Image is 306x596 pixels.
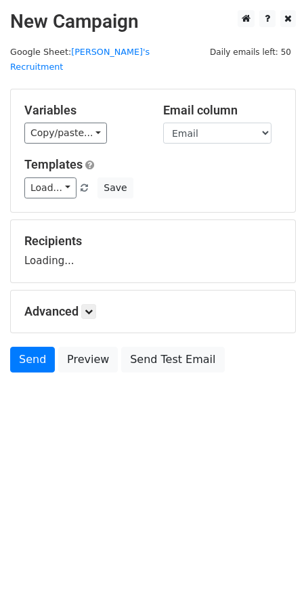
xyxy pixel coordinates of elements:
a: Send Test Email [121,347,224,372]
a: Copy/paste... [24,123,107,144]
span: Daily emails left: 50 [205,45,296,60]
h5: Advanced [24,304,282,319]
a: Load... [24,177,76,198]
h5: Email column [163,103,282,118]
a: Preview [58,347,118,372]
h2: New Campaign [10,10,296,33]
h5: Variables [24,103,143,118]
div: Loading... [24,234,282,269]
a: Templates [24,157,83,171]
small: Google Sheet: [10,47,150,72]
button: Save [97,177,133,198]
a: Daily emails left: 50 [205,47,296,57]
a: Send [10,347,55,372]
h5: Recipients [24,234,282,249]
a: [PERSON_NAME]'s Recruitment [10,47,150,72]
